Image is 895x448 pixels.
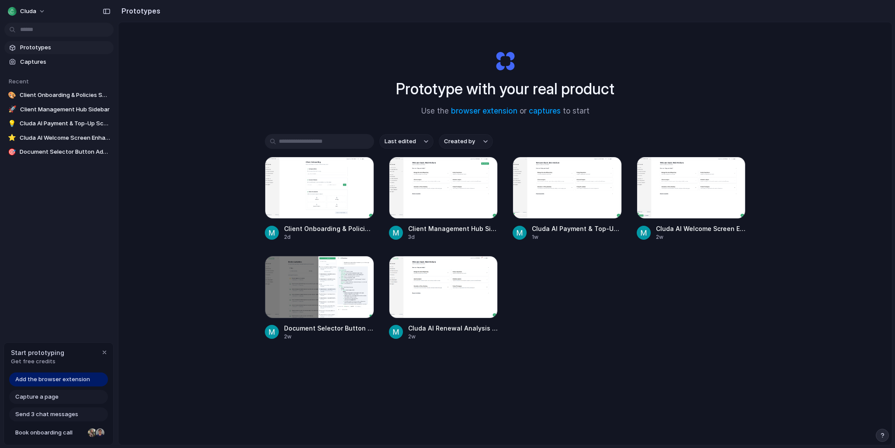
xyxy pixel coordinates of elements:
[15,375,90,384] span: Add the browser extension
[408,324,498,333] span: Cluda AI Renewal Analysis Dashboard
[4,145,114,159] a: 🎯Document Selector Button Addition
[284,324,374,333] span: Document Selector Button Addition
[8,119,16,128] div: 💡
[9,78,29,85] span: Recent
[379,134,434,149] button: Last edited
[20,7,36,16] span: cluda
[4,117,114,130] a: 💡Cluda AI Payment & Top-Up Screen
[385,137,416,146] span: Last edited
[408,333,498,341] div: 2w
[389,256,498,340] a: Cluda AI Renewal Analysis DashboardCluda AI Renewal Analysis Dashboard2w
[20,58,110,66] span: Captures
[656,224,746,233] span: Cluda AI Welcome Screen Enhancements
[15,428,84,437] span: Book onboarding call
[284,224,374,233] span: Client Onboarding & Policies Screen
[4,4,50,18] button: cluda
[87,427,97,438] div: Nicole Kubica
[532,224,622,233] span: Cluda AI Payment & Top-Up Screen
[637,157,746,241] a: Cluda AI Welcome Screen EnhancementsCluda AI Welcome Screen Enhancements2w
[15,410,78,419] span: Send 3 chat messages
[11,348,64,357] span: Start prototyping
[408,224,498,233] span: Client Management Hub Sidebar
[20,148,110,156] span: Document Selector Button Addition
[4,55,114,69] a: Captures
[265,256,374,340] a: Document Selector Button AdditionDocument Selector Button Addition2w
[20,43,110,52] span: Prototypes
[444,137,475,146] span: Created by
[20,105,110,114] span: Client Management Hub Sidebar
[656,233,746,241] div: 2w
[8,91,16,100] div: 🎨
[20,119,110,128] span: Cluda AI Payment & Top-Up Screen
[8,148,16,156] div: 🎯
[284,333,374,341] div: 2w
[265,157,374,241] a: Client Onboarding & Policies ScreenClient Onboarding & Policies Screen2d
[8,105,17,114] div: 🚀
[513,157,622,241] a: Cluda AI Payment & Top-Up ScreenCluda AI Payment & Top-Up Screen1w
[396,77,614,100] h1: Prototype with your real product
[408,233,498,241] div: 3d
[8,134,16,142] div: ⭐
[389,157,498,241] a: Client Management Hub SidebarClient Management Hub Sidebar3d
[4,89,114,102] a: 🎨Client Onboarding & Policies Screen
[439,134,493,149] button: Created by
[532,233,622,241] div: 1w
[4,103,114,116] a: 🚀Client Management Hub Sidebar
[421,106,590,117] span: Use the or to start
[529,107,561,115] a: captures
[95,427,105,438] div: Christian Iacullo
[9,426,108,440] a: Book onboarding call
[4,41,114,54] a: Prototypes
[11,357,64,366] span: Get free credits
[451,107,517,115] a: browser extension
[20,134,110,142] span: Cluda AI Welcome Screen Enhancements
[118,6,160,16] h2: Prototypes
[20,91,110,100] span: Client Onboarding & Policies Screen
[15,393,59,401] span: Capture a page
[4,131,114,145] a: ⭐Cluda AI Welcome Screen Enhancements
[284,233,374,241] div: 2d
